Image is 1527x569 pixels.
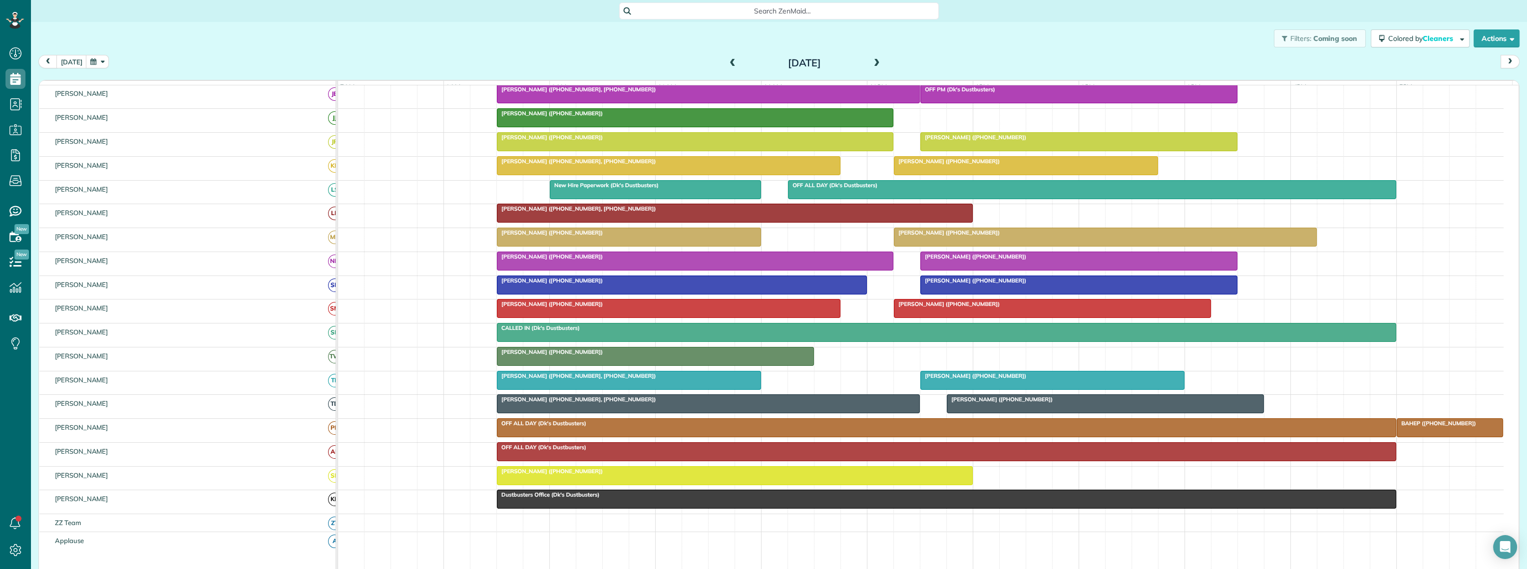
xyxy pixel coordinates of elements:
[496,277,603,284] span: [PERSON_NAME] ([PHONE_NUMBER])
[53,352,110,360] span: [PERSON_NAME]
[1501,55,1520,68] button: next
[762,83,784,91] span: 11am
[1493,535,1517,559] div: Open Intercom Messenger
[656,83,678,91] span: 10am
[496,300,603,307] span: [PERSON_NAME] ([PHONE_NUMBER])
[328,183,342,197] span: LS
[496,491,600,498] span: Dustbusters Office (Dk's Dustbusters)
[38,55,57,68] button: prev
[787,182,878,189] span: OFF ALL DAY (Dk's Dustbusters)
[328,231,342,244] span: MB
[973,83,991,91] span: 1pm
[328,374,342,387] span: TP
[328,159,342,173] span: KB
[496,372,656,379] span: [PERSON_NAME] ([PHONE_NUMBER], [PHONE_NUMBER])
[328,469,342,483] span: SH
[328,445,342,459] span: AK
[1313,34,1358,43] span: Coming soon
[742,57,867,68] h2: [DATE]
[53,423,110,431] span: [PERSON_NAME]
[496,86,656,93] span: [PERSON_NAME] ([PHONE_NUMBER], [PHONE_NUMBER])
[53,376,110,384] span: [PERSON_NAME]
[328,302,342,315] span: SM
[53,304,110,312] span: [PERSON_NAME]
[1423,34,1455,43] span: Cleaners
[1397,83,1414,91] span: 5pm
[328,255,342,268] span: NN
[53,399,110,407] span: [PERSON_NAME]
[920,253,1027,260] span: [PERSON_NAME] ([PHONE_NUMBER])
[53,185,110,193] span: [PERSON_NAME]
[1291,83,1308,91] span: 4pm
[946,396,1053,403] span: [PERSON_NAME] ([PHONE_NUMBER])
[920,277,1027,284] span: [PERSON_NAME] ([PHONE_NUMBER])
[1290,34,1311,43] span: Filters:
[14,224,29,234] span: New
[496,420,587,427] span: OFF ALL DAY (Dk's Dustbusters)
[53,495,110,503] span: [PERSON_NAME]
[14,250,29,260] span: New
[444,83,462,91] span: 8am
[496,468,603,475] span: [PERSON_NAME] ([PHONE_NUMBER])
[496,205,656,212] span: [PERSON_NAME] ([PHONE_NUMBER], [PHONE_NUMBER])
[53,519,83,527] span: ZZ Team
[893,300,1000,307] span: [PERSON_NAME] ([PHONE_NUMBER])
[496,110,603,117] span: [PERSON_NAME] ([PHONE_NUMBER])
[53,471,110,479] span: [PERSON_NAME]
[893,229,1000,236] span: [PERSON_NAME] ([PHONE_NUMBER])
[1388,34,1457,43] span: Colored by
[920,86,996,93] span: OFF PM (Dk's Dustbusters)
[496,158,656,165] span: [PERSON_NAME] ([PHONE_NUMBER], [PHONE_NUMBER])
[53,537,86,545] span: Applause
[1474,29,1520,47] button: Actions
[53,209,110,217] span: [PERSON_NAME]
[1371,29,1470,47] button: Colored byCleaners
[53,328,110,336] span: [PERSON_NAME]
[1079,83,1097,91] span: 2pm
[328,87,342,101] span: JB
[338,83,357,91] span: 7am
[893,158,1000,165] span: [PERSON_NAME] ([PHONE_NUMBER])
[1185,83,1202,91] span: 3pm
[549,182,659,189] span: New Hire Paperwork (Dk's Dustbusters)
[56,55,87,68] button: [DATE]
[328,279,342,292] span: SB
[496,444,587,451] span: OFF ALL DAY (Dk's Dustbusters)
[550,83,568,91] span: 9am
[53,281,110,288] span: [PERSON_NAME]
[53,233,110,241] span: [PERSON_NAME]
[328,535,342,548] span: A
[496,134,603,141] span: [PERSON_NAME] ([PHONE_NUMBER])
[328,135,342,149] span: JR
[53,257,110,265] span: [PERSON_NAME]
[53,113,110,121] span: [PERSON_NAME]
[328,493,342,506] span: KN
[496,229,603,236] span: [PERSON_NAME] ([PHONE_NUMBER])
[1396,420,1476,427] span: BAHEP ([PHONE_NUMBER])
[53,161,110,169] span: [PERSON_NAME]
[328,350,342,363] span: TW
[53,89,110,97] span: [PERSON_NAME]
[920,372,1027,379] span: [PERSON_NAME] ([PHONE_NUMBER])
[496,348,603,355] span: [PERSON_NAME] ([PHONE_NUMBER])
[53,137,110,145] span: [PERSON_NAME]
[328,421,342,435] span: PB
[328,397,342,411] span: TD
[328,517,342,530] span: ZT
[920,134,1027,141] span: [PERSON_NAME] ([PHONE_NUMBER])
[53,447,110,455] span: [PERSON_NAME]
[496,253,603,260] span: [PERSON_NAME] ([PHONE_NUMBER])
[328,207,342,220] span: LF
[496,396,656,403] span: [PERSON_NAME] ([PHONE_NUMBER], [PHONE_NUMBER])
[496,324,580,331] span: CALLED IN (Dk's Dustbusters)
[867,83,889,91] span: 12pm
[328,111,342,125] span: JJ
[328,326,342,339] span: SP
